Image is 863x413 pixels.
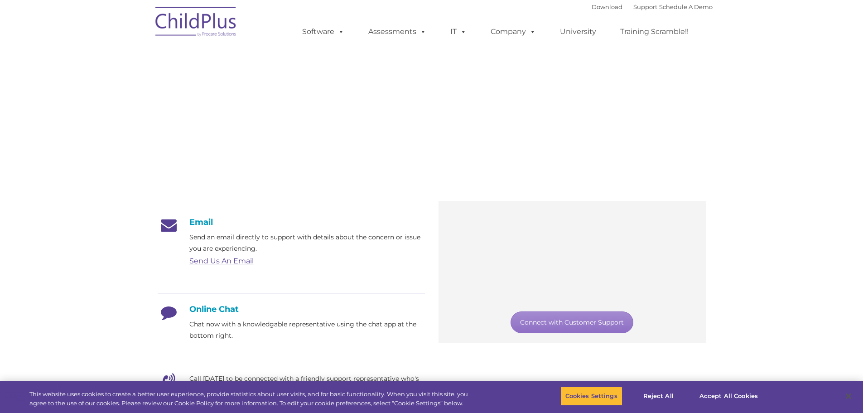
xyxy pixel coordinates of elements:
font: | [592,3,713,10]
a: Download [592,3,622,10]
button: Reject All [630,387,687,406]
p: Call [DATE] to be connected with a friendly support representative who's eager to help. [189,373,425,396]
button: Accept All Cookies [694,387,763,406]
a: University [551,23,605,41]
p: Chat now with a knowledgable representative using the chat app at the bottom right. [189,319,425,341]
h4: Online Chat [158,304,425,314]
p: Send an email directly to support with details about the concern or issue you are experiencing. [189,232,425,254]
a: Company [482,23,545,41]
a: Training Scramble!! [611,23,698,41]
a: Software [293,23,353,41]
button: Cookies Settings [560,387,622,406]
a: Schedule A Demo [659,3,713,10]
a: Send Us An Email [189,257,254,265]
a: IT [441,23,476,41]
button: Close [839,386,858,406]
a: Connect with Customer Support [511,311,633,333]
h4: Email [158,217,425,227]
a: Assessments [359,23,435,41]
img: ChildPlus by Procare Solutions [151,0,241,46]
div: This website uses cookies to create a better user experience, provide statistics about user visit... [29,390,475,408]
a: Support [633,3,657,10]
